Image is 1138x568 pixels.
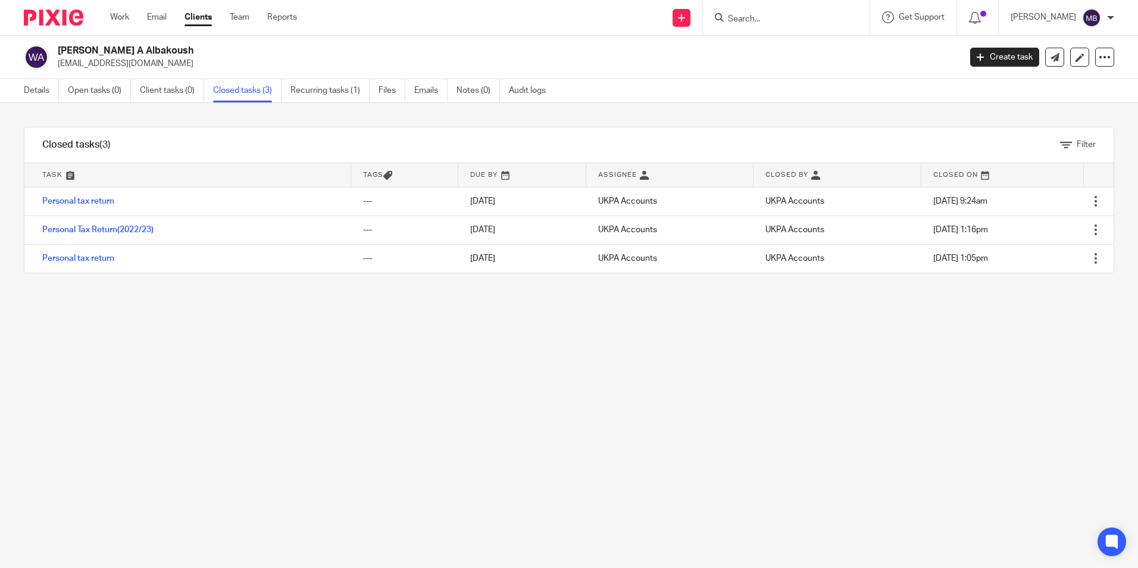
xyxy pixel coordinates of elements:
span: (3) [99,140,111,149]
td: [DATE] [458,216,586,244]
a: Personal tax return [42,254,114,263]
a: Details [24,79,59,102]
td: UKPA Accounts [586,187,754,216]
img: Pixie [24,10,83,26]
img: svg%3E [24,45,49,70]
span: UKPA Accounts [765,226,824,234]
a: Open tasks (0) [68,79,131,102]
td: UKPA Accounts [586,216,754,244]
div: --- [363,252,446,264]
a: Personal Tax Return(2022/23) [42,226,154,234]
span: Filter [1077,141,1096,149]
div: --- [363,195,446,207]
td: UKPA Accounts [586,244,754,273]
p: [EMAIL_ADDRESS][DOMAIN_NAME] [58,58,952,70]
th: Tags [351,163,458,187]
p: [PERSON_NAME] [1011,11,1076,23]
span: UKPA Accounts [765,197,824,205]
span: [DATE] 1:05pm [933,254,988,263]
a: Clients [185,11,212,23]
span: [DATE] 9:24am [933,197,987,205]
a: Notes (0) [457,79,500,102]
span: [DATE] 1:16pm [933,226,988,234]
a: Closed tasks (3) [213,79,282,102]
h1: Closed tasks [42,139,111,151]
a: Emails [414,79,448,102]
a: Files [379,79,405,102]
a: Reports [267,11,297,23]
img: svg%3E [1082,8,1101,27]
a: Team [230,11,249,23]
a: Email [147,11,167,23]
td: [DATE] [458,244,586,273]
a: Create task [970,48,1039,67]
a: Personal tax return [42,197,114,205]
td: [DATE] [458,187,586,216]
a: Client tasks (0) [140,79,204,102]
span: UKPA Accounts [765,254,824,263]
div: --- [363,224,446,236]
a: Work [110,11,129,23]
input: Search [727,14,834,25]
span: Get Support [899,13,945,21]
a: Audit logs [509,79,555,102]
h2: [PERSON_NAME] A Albakoush [58,45,773,57]
a: Recurring tasks (1) [290,79,370,102]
